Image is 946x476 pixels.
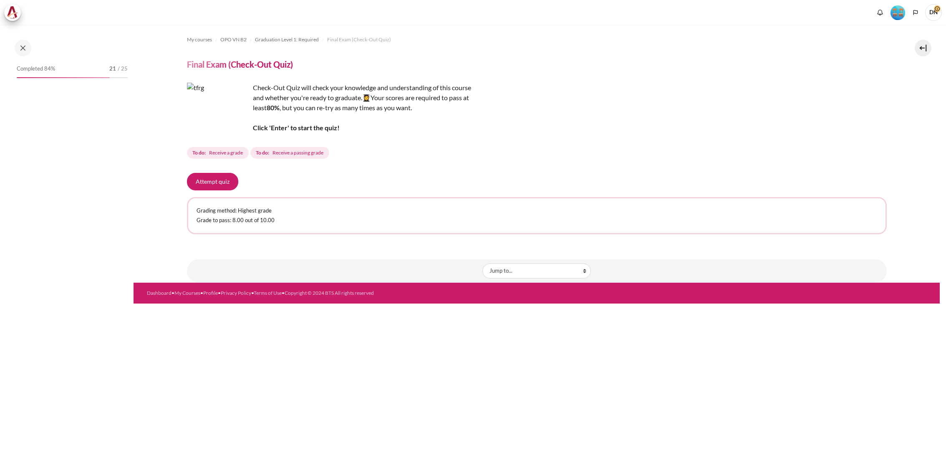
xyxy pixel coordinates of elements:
[187,83,250,145] img: tfrg
[220,36,247,43] span: OPO VN B2
[4,4,25,21] a: Architeck Architeck
[255,36,319,43] span: Graduation Level 1: Required
[925,4,942,21] a: User menu
[209,149,243,157] span: Receive a grade
[134,25,940,283] section: Content
[187,173,238,190] button: Attempt quiz
[203,290,218,296] a: Profile
[197,207,877,215] p: Grading method: Highest grade
[7,6,18,19] img: Architeck
[254,290,282,296] a: Terms of Use
[887,5,908,20] a: Level #4
[267,104,274,111] strong: 80
[327,36,391,43] span: Final Exam (Check-Out Quiz)
[221,290,251,296] a: Privacy Policy
[253,124,340,132] strong: Click 'Enter' to start the quiz!
[272,149,323,157] span: Receive a passing grade
[187,36,212,43] span: My courses
[274,104,280,111] strong: %
[187,33,887,46] nav: Navigation bar
[174,290,200,296] a: My Courses
[17,65,55,73] span: Completed 84%
[118,65,128,73] span: / 25
[220,35,247,45] a: OPO VN B2
[187,145,331,160] div: Completion requirements for Final Exam (Check-Out Quiz)
[147,289,585,297] div: • • • • •
[197,216,877,225] p: Grade to pass: 8.00 out of 10.00
[874,6,886,19] div: Show notification window with no new notifications
[109,65,116,73] span: 21
[255,35,319,45] a: Graduation Level 1: Required
[327,35,391,45] a: Final Exam (Check-Out Quiz)
[909,6,922,19] button: Languages
[17,77,110,78] div: 84%
[925,4,942,21] span: DN
[147,290,172,296] a: Dashboard
[187,83,479,133] p: Check-Out Quiz will check your knowledge and understanding of this course and whether you're read...
[256,149,269,157] strong: To do:
[192,149,206,157] strong: To do:
[187,35,212,45] a: My courses
[285,290,374,296] a: Copyright © 2024 BTS All rights reserved
[891,5,905,20] img: Level #4
[187,59,293,70] h4: Final Exam (Check-Out Quiz)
